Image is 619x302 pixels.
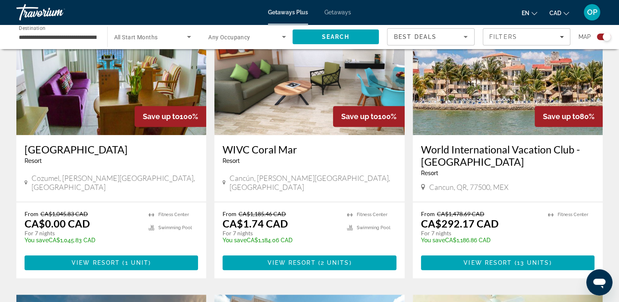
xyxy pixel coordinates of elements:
span: From [421,210,435,217]
a: Travorium [16,2,98,23]
div: 100% [333,106,405,127]
span: Swimming Pool [357,225,390,230]
span: 13 units [517,259,549,266]
button: View Resort(1 unit) [25,255,198,270]
span: Swimming Pool [158,225,192,230]
button: User Menu [581,4,603,21]
span: CA$1,478.69 CAD [437,210,484,217]
img: World International Vacation Club - Coral Mar [413,4,603,135]
span: Best Deals [394,34,437,40]
p: CA$1.74 CAD [223,217,288,230]
a: WIVC Coral Mar [223,143,396,156]
img: WIVC Coral Mar [214,4,404,135]
span: View Resort [72,259,120,266]
span: You save [223,237,247,243]
span: Resort [25,158,42,164]
span: Filters [489,34,517,40]
span: CAD [549,10,561,16]
span: Fitness Center [357,212,387,217]
mat-select: Sort by [394,32,468,42]
span: You save [421,237,445,243]
span: View Resort [267,259,315,266]
p: CA$1,186.86 CAD [421,237,540,243]
span: View Resort [464,259,512,266]
div: 80% [535,106,603,127]
button: Search [293,29,379,44]
span: OP [587,8,597,16]
button: View Resort(2 units) [223,255,396,270]
span: Save up to [341,112,378,121]
p: CA$1,184.06 CAD [223,237,338,243]
span: Destination [19,25,45,31]
span: You save [25,237,49,243]
p: CA$292.17 CAD [421,217,499,230]
p: CA$1,045.83 CAD [25,237,140,243]
span: Cancun, QR, 77500, MEX [429,183,509,192]
span: Map [578,31,591,43]
p: For 7 nights [421,230,540,237]
a: World International Vacation Club - [GEOGRAPHIC_DATA] [421,143,594,168]
span: Any Occupancy [208,34,250,41]
span: ( ) [120,259,151,266]
iframe: Button to launch messaging window [586,269,612,295]
span: CA$1,045.83 CAD [41,210,88,217]
span: Search [322,34,349,40]
img: Coral Princess Hotel & Dive Resort [16,4,206,135]
button: View Resort(13 units) [421,255,594,270]
button: Change currency [549,7,569,19]
div: 100% [135,106,206,127]
span: Cancún, [PERSON_NAME][GEOGRAPHIC_DATA], [GEOGRAPHIC_DATA] [230,174,396,192]
p: For 7 nights [223,230,338,237]
p: CA$0.00 CAD [25,217,90,230]
a: [GEOGRAPHIC_DATA] [25,143,198,156]
a: Getaways Plus [268,9,308,16]
span: Resort [223,158,240,164]
span: From [25,210,38,217]
span: Resort [421,170,438,176]
p: For 7 nights [25,230,140,237]
span: ( ) [512,259,551,266]
span: Fitness Center [158,212,189,217]
span: All Start Months [114,34,158,41]
button: Change language [522,7,537,19]
span: en [522,10,529,16]
button: Filters [483,28,570,45]
span: Save up to [143,112,180,121]
span: ( ) [316,259,352,266]
span: Save up to [543,112,580,121]
span: CA$1,185.46 CAD [239,210,286,217]
span: From [223,210,236,217]
span: Fitness Center [558,212,588,217]
span: 1 unit [125,259,149,266]
a: Getaways [324,9,351,16]
span: Cozumel, [PERSON_NAME][GEOGRAPHIC_DATA], [GEOGRAPHIC_DATA] [32,174,198,192]
span: 2 units [321,259,349,266]
input: Select destination [19,32,97,42]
